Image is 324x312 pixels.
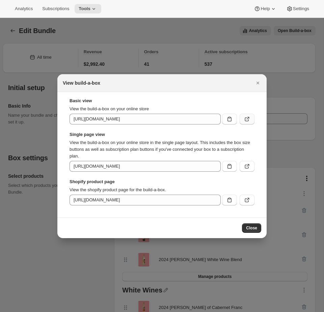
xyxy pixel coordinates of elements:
[11,4,37,13] button: Analytics
[15,6,33,11] span: Analytics
[253,78,263,88] button: Close
[250,4,280,13] button: Help
[70,139,254,160] p: View the build-a-box on your online store in the single page layout. This includes the box size b...
[70,187,254,193] p: View the shopify product page for the build-a-box.
[242,223,261,233] button: Close
[70,97,254,104] strong: Basic view
[282,4,313,13] button: Settings
[246,225,257,231] span: Close
[38,4,73,13] button: Subscriptions
[42,6,69,11] span: Subscriptions
[70,106,254,112] p: View the build-a-box on your online store
[70,131,254,138] strong: Single page view
[261,6,270,11] span: Help
[293,6,309,11] span: Settings
[75,4,101,13] button: Tools
[70,178,254,185] strong: Shopify product page
[63,80,100,86] h2: View build-a-box
[79,6,90,11] span: Tools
